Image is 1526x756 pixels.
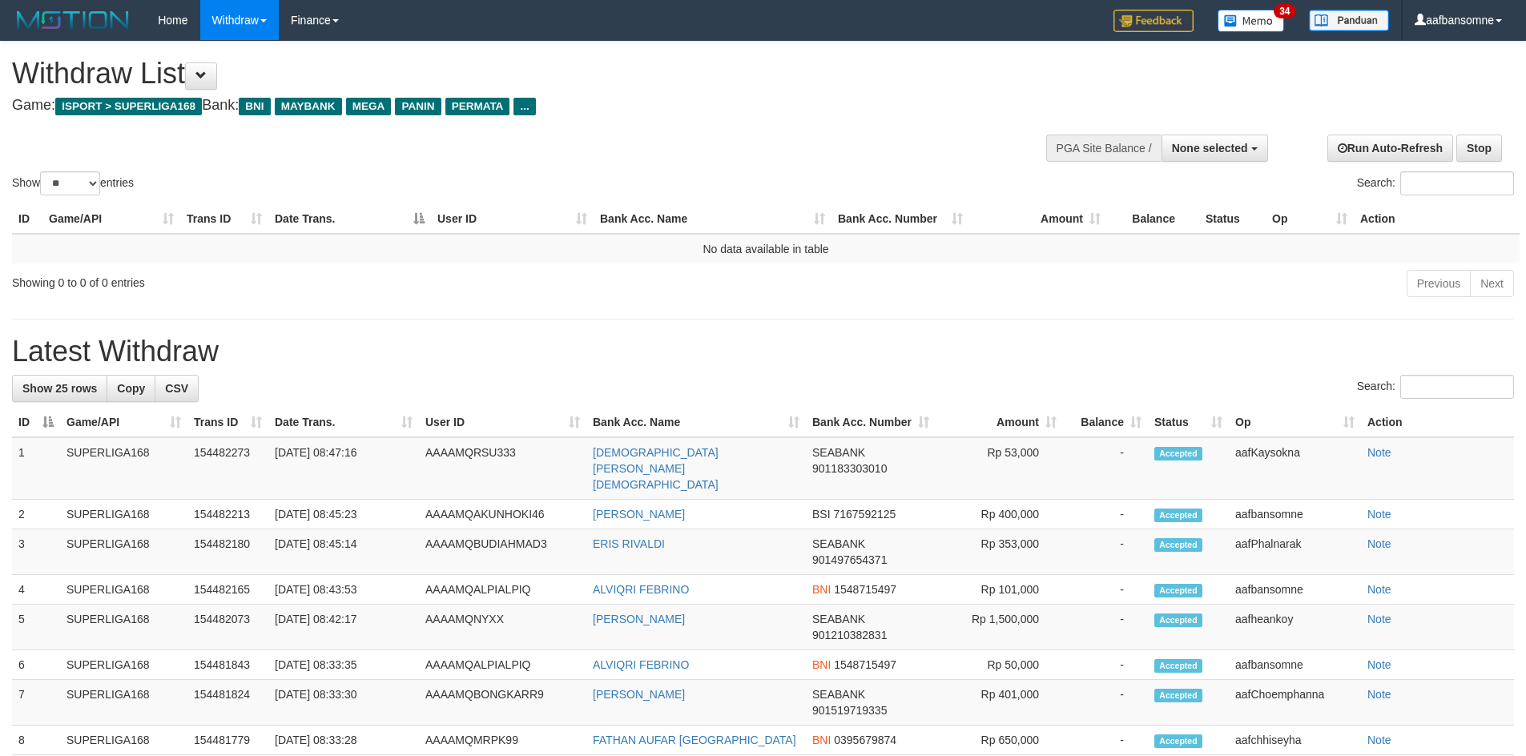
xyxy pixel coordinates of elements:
[1154,509,1202,522] span: Accepted
[187,437,268,500] td: 154482273
[12,500,60,529] td: 2
[1063,529,1148,575] td: -
[12,605,60,650] td: 5
[1172,142,1248,155] span: None selected
[812,462,887,475] span: Copy 901183303010 to clipboard
[593,537,665,550] a: ERIS RIVALDI
[936,650,1063,680] td: Rp 50,000
[1154,689,1202,702] span: Accepted
[812,658,831,671] span: BNI
[812,629,887,641] span: Copy 901210382831 to clipboard
[1229,650,1361,680] td: aafbansomne
[1199,204,1266,234] th: Status
[60,408,187,437] th: Game/API: activate to sort column ascending
[12,234,1520,263] td: No data available in table
[812,734,831,746] span: BNI
[12,650,60,680] td: 6
[834,583,896,596] span: Copy 1548715497 to clipboard
[1229,500,1361,529] td: aafbansomne
[1063,437,1148,500] td: -
[969,204,1107,234] th: Amount: activate to sort column ascending
[395,98,441,115] span: PANIN
[419,605,586,650] td: AAAAMQNYXX
[268,500,419,529] td: [DATE] 08:45:23
[419,650,586,680] td: AAAAMQALPIALPIQ
[165,382,188,395] span: CSV
[42,204,180,234] th: Game/API: activate to sort column ascending
[936,500,1063,529] td: Rp 400,000
[593,688,685,701] a: [PERSON_NAME]
[1148,408,1229,437] th: Status: activate to sort column ascending
[1367,583,1391,596] a: Note
[1107,204,1199,234] th: Balance
[1229,575,1361,605] td: aafbansomne
[1367,508,1391,521] a: Note
[806,408,936,437] th: Bank Acc. Number: activate to sort column ascending
[1367,446,1391,459] a: Note
[268,605,419,650] td: [DATE] 08:42:17
[60,605,187,650] td: SUPERLIGA168
[419,726,586,755] td: AAAAMQMRPK99
[833,508,896,521] span: Copy 7167592125 to clipboard
[1367,537,1391,550] a: Note
[1154,447,1202,460] span: Accepted
[275,98,342,115] span: MAYBANK
[1367,613,1391,625] a: Note
[936,575,1063,605] td: Rp 101,000
[239,98,270,115] span: BNI
[187,650,268,680] td: 154481843
[593,658,689,671] a: ALVIQRI FEBRINO
[1266,204,1354,234] th: Op: activate to sort column ascending
[60,726,187,755] td: SUPERLIGA168
[1063,650,1148,680] td: -
[187,408,268,437] th: Trans ID: activate to sort column ascending
[268,529,419,575] td: [DATE] 08:45:14
[1063,680,1148,726] td: -
[419,680,586,726] td: AAAAMQBONGKARR9
[187,680,268,726] td: 154481824
[268,680,419,726] td: [DATE] 08:33:30
[60,575,187,605] td: SUPERLIGA168
[1229,605,1361,650] td: aafheankoy
[593,613,685,625] a: [PERSON_NAME]
[812,508,831,521] span: BSI
[1229,726,1361,755] td: aafchhiseyha
[12,726,60,755] td: 8
[346,98,392,115] span: MEGA
[1063,575,1148,605] td: -
[936,529,1063,575] td: Rp 353,000
[445,98,510,115] span: PERMATA
[1367,688,1391,701] a: Note
[812,704,887,717] span: Copy 901519719335 to clipboard
[1154,734,1202,748] span: Accepted
[1367,658,1391,671] a: Note
[12,171,134,195] label: Show entries
[107,375,155,402] a: Copy
[831,204,969,234] th: Bank Acc. Number: activate to sort column ascending
[593,583,689,596] a: ALVIQRI FEBRINO
[1154,659,1202,673] span: Accepted
[1046,135,1162,162] div: PGA Site Balance /
[1354,204,1520,234] th: Action
[155,375,199,402] a: CSV
[1063,726,1148,755] td: -
[12,336,1514,368] h1: Latest Withdraw
[513,98,535,115] span: ...
[12,375,107,402] a: Show 25 rows
[834,658,896,671] span: Copy 1548715497 to clipboard
[812,446,865,459] span: SEABANK
[180,204,268,234] th: Trans ID: activate to sort column ascending
[268,204,431,234] th: Date Trans.: activate to sort column descending
[812,613,865,625] span: SEABANK
[936,408,1063,437] th: Amount: activate to sort column ascending
[419,500,586,529] td: AAAAMQAKUNHOKI46
[1470,270,1514,297] a: Next
[268,726,419,755] td: [DATE] 08:33:28
[1063,605,1148,650] td: -
[1162,135,1268,162] button: None selected
[1456,135,1502,162] a: Stop
[12,408,60,437] th: ID: activate to sort column descending
[268,408,419,437] th: Date Trans.: activate to sort column ascending
[55,98,202,115] span: ISPORT > SUPERLIGA168
[187,605,268,650] td: 154482073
